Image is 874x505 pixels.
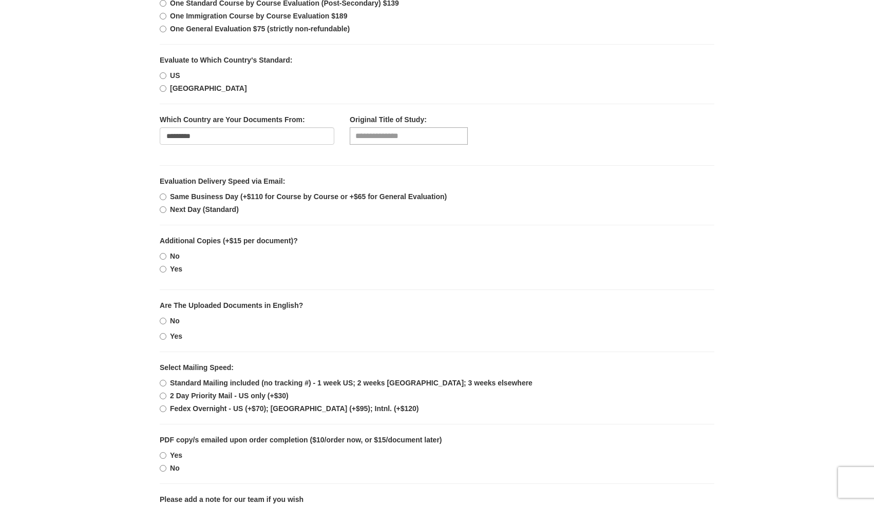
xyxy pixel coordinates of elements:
input: Same Business Day (+$110 for Course by Course or +$65 for General Evaluation) [160,193,166,200]
iframe: LiveChat chat widget [673,139,874,505]
input: Yes [160,333,166,340]
b: US [170,71,180,80]
b: Additional Copies (+$15 per document)? [160,237,298,245]
b: Yes [170,332,182,340]
b: [GEOGRAPHIC_DATA] [170,84,247,92]
b: Yes [170,451,182,459]
input: 2 Day Priority Mail - US only (+$30) [160,393,166,399]
b: No [170,464,180,472]
input: Yes [160,266,166,273]
input: One Immigration Course by Course Evaluation $189 [160,13,166,20]
input: Yes [160,452,166,459]
input: One General Evaluation $75 (strictly non-refundable) [160,26,166,32]
input: Next Day (Standard) [160,206,166,213]
input: US [160,72,166,79]
label: Original Title of Study: [350,114,427,125]
input: [GEOGRAPHIC_DATA] [160,85,166,92]
b: Select Mailing Speed: [160,363,234,372]
b: Evaluation Delivery Speed via Email: [160,177,285,185]
b: Fedex Overnight - US (+$70); [GEOGRAPHIC_DATA] (+$95); Intnl. (+$120) [170,404,419,413]
input: No [160,253,166,260]
b: Are The Uploaded Documents in English? [160,301,303,309]
b: 2 Day Priority Mail - US only (+$30) [170,392,289,400]
b: No [170,252,180,260]
b: One Immigration Course by Course Evaluation $189 [170,12,347,20]
b: PDF copy/s emailed upon order completion ($10/order now, or $15/document later) [160,436,442,444]
label: Please add a note for our team if you wish [160,494,303,504]
b: Next Day (Standard) [170,205,239,213]
input: No [160,465,166,472]
b: Evaluate to Which Country's Standard: [160,56,292,64]
b: No [170,317,180,325]
label: Which Country are Your Documents From: [160,114,305,125]
b: Standard Mailing included (no tracking #) - 1 week US; 2 weeks [GEOGRAPHIC_DATA]; 3 weeks elsewhere [170,379,533,387]
b: Same Business Day (+$110 for Course by Course or +$65 for General Evaluation) [170,192,447,201]
input: Standard Mailing included (no tracking #) - 1 week US; 2 weeks [GEOGRAPHIC_DATA]; 3 weeks elsewhere [160,380,166,386]
b: Yes [170,265,182,273]
input: No [160,318,166,324]
b: One General Evaluation $75 (strictly non-refundable) [170,25,350,33]
input: Fedex Overnight - US (+$70); [GEOGRAPHIC_DATA] (+$95); Intnl. (+$120) [160,405,166,412]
